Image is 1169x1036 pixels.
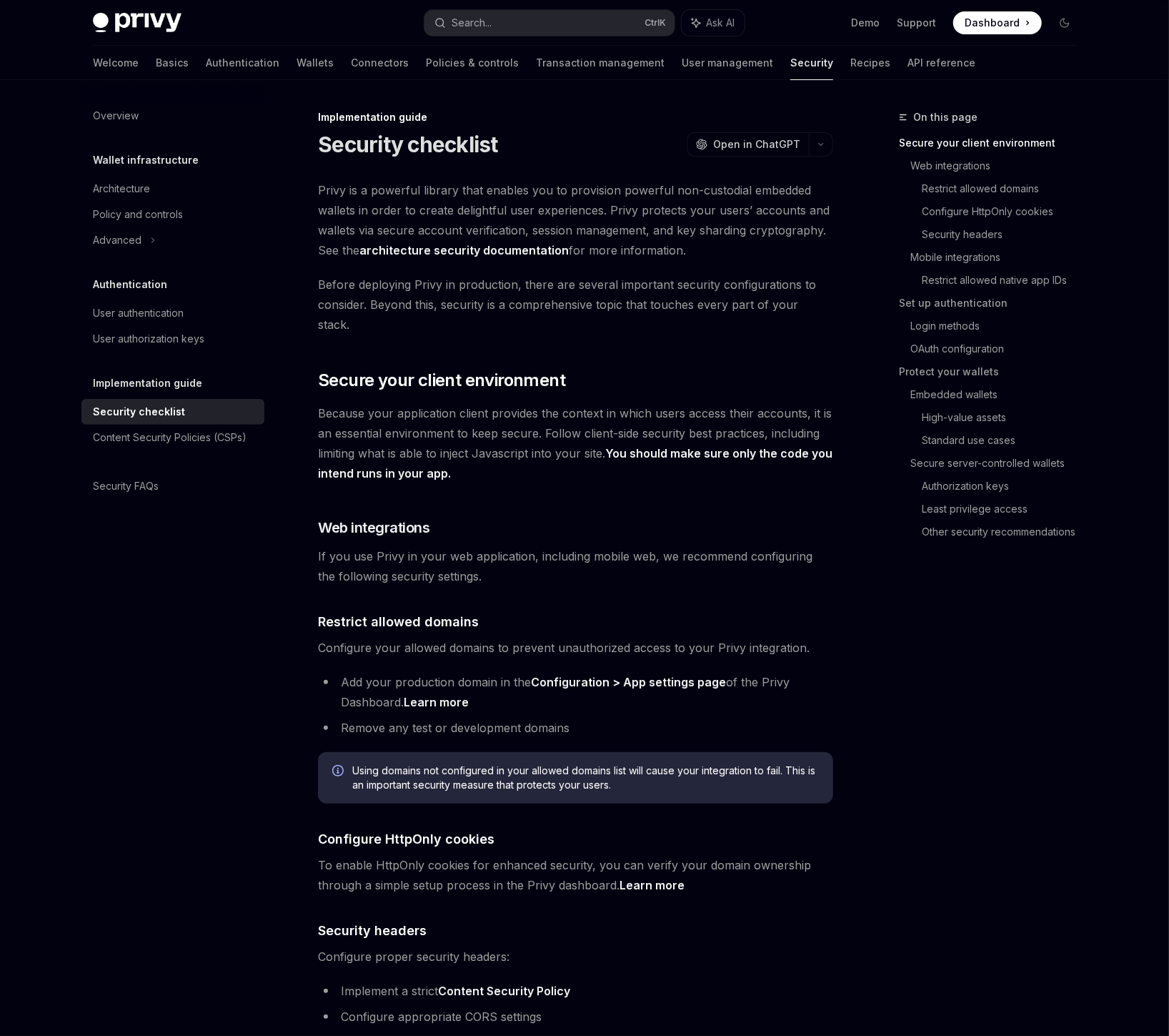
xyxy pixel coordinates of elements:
span: Because your application client provides the context in which users access their accounts, it is ... [318,403,833,483]
a: Policies & controls [426,46,519,80]
button: Toggle dark mode [1053,11,1076,34]
div: Advanced [93,232,141,249]
div: Policy and controls [93,206,183,223]
a: Demo [851,16,880,30]
span: Security headers [318,921,427,940]
a: OAuth configuration [910,337,1088,360]
li: Implement a strict [318,981,833,1001]
h1: Security checklist [318,132,498,157]
div: Search... [452,14,492,31]
span: Ask AI [706,16,735,30]
div: Content Security Policies (CSPs) [93,429,247,446]
a: Authorization keys [922,475,1088,498]
a: High-value assets [922,406,1088,429]
li: Configure appropriate CORS settings [318,1007,833,1027]
a: Learn more [404,695,469,710]
a: Overview [81,103,264,129]
div: Security FAQs [93,478,159,495]
div: User authorization keys [93,330,204,347]
a: Secure your client environment [899,132,1088,154]
div: Security checklist [93,403,185,420]
a: Welcome [93,46,139,80]
a: Restrict allowed native app IDs [922,269,1088,292]
a: Least privilege access [922,498,1088,521]
span: Privy is a powerful library that enables you to provision powerful non-custodial embedded wallets... [318,180,833,260]
a: Dashboard [953,11,1042,34]
h5: Implementation guide [93,375,202,392]
span: To enable HttpOnly cookies for enhanced security, you can verify your domain ownership through a ... [318,855,833,895]
a: Login methods [910,315,1088,337]
h5: Wallet infrastructure [93,152,199,169]
div: Implementation guide [318,110,833,124]
span: Restrict allowed domains [318,612,479,631]
a: User authorization keys [81,326,264,352]
span: Dashboard [965,16,1020,30]
a: Content Security Policies (CSPs) [81,425,264,450]
a: Connectors [351,46,409,80]
a: User authentication [81,300,264,326]
div: Overview [93,107,139,124]
a: Configuration > App settings page [531,675,726,690]
a: Web integrations [910,154,1088,177]
a: architecture security documentation [359,243,569,258]
a: Embedded wallets [910,383,1088,406]
h5: Authentication [93,276,167,293]
a: Other security recommendations [922,521,1088,543]
span: If you use Privy in your web application, including mobile web, we recommend configuring the foll... [318,546,833,586]
a: Protect your wallets [899,360,1088,383]
a: User management [682,46,773,80]
a: Mobile integrations [910,246,1088,269]
a: Architecture [81,176,264,202]
span: Secure your client environment [318,369,565,392]
span: Before deploying Privy in production, there are several important security configurations to cons... [318,275,833,335]
span: Configure HttpOnly cookies [318,829,494,849]
span: On this page [913,109,978,126]
a: Recipes [850,46,890,80]
a: Secure server-controlled wallets [910,452,1088,475]
a: Set up authentication [899,292,1088,315]
a: Security checklist [81,399,264,425]
a: Transaction management [536,46,665,80]
div: User authentication [93,305,184,322]
a: Authentication [206,46,279,80]
span: Configure proper security headers: [318,947,833,967]
span: Web integrations [318,518,429,538]
button: Ask AI [682,10,745,36]
span: Configure your allowed domains to prevent unauthorized access to your Privy integration. [318,638,833,658]
a: Security headers [922,223,1088,246]
span: Ctrl K [645,17,666,29]
button: Open in ChatGPT [687,132,809,157]
a: Configure HttpOnly cookies [922,200,1088,223]
span: Using domains not configured in your allowed domains list will cause your integration to fail. Th... [352,764,819,792]
img: dark logo [93,13,181,33]
a: Content Security Policy [438,984,570,999]
a: Learn more [620,878,685,893]
a: Standard use cases [922,429,1088,452]
a: API reference [907,46,975,80]
button: Search...CtrlK [424,10,675,36]
a: Wallets [297,46,334,80]
a: Support [897,16,936,30]
span: Open in ChatGPT [713,137,800,152]
a: Security [790,46,833,80]
a: Restrict allowed domains [922,177,1088,200]
svg: Info [332,765,347,779]
li: Remove any test or development domains [318,718,833,738]
a: Policy and controls [81,202,264,227]
li: Add your production domain in the of the Privy Dashboard. [318,672,833,712]
a: Basics [156,46,189,80]
div: Architecture [93,180,150,197]
a: Security FAQs [81,473,264,499]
